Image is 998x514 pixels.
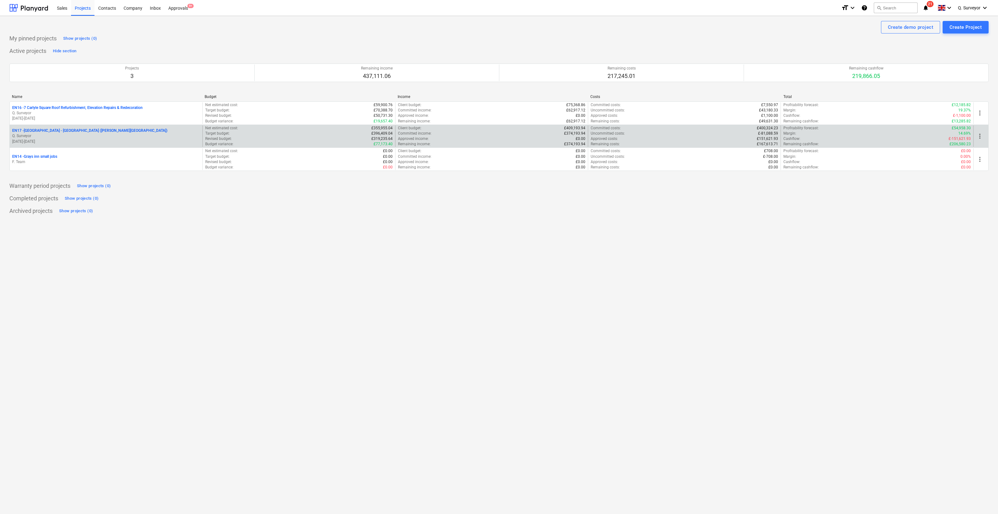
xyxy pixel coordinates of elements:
p: £0.00 [383,165,393,170]
span: more_vert [976,132,984,140]
i: keyboard_arrow_down [945,4,953,12]
div: Show projects (0) [65,195,99,202]
p: £-81,088.59 [758,131,778,136]
i: Knowledge base [861,4,868,12]
p: 19.37% [958,108,971,113]
p: £0.00 [961,159,971,165]
p: Revised budget : [205,113,232,118]
p: Budget variance : [205,165,233,170]
p: Remaining cashflow : [783,141,819,147]
p: Net estimated cost : [205,102,238,108]
p: Cashflow : [783,113,800,118]
p: £77,173.40 [374,141,393,147]
div: Create Project [950,23,982,31]
p: £13,285.82 [952,119,971,124]
p: Target budget : [205,108,230,113]
p: Remaining costs : [591,119,620,124]
p: Budget variance : [205,141,233,147]
p: £167,613.71 [757,141,778,147]
p: Q. Surveyor [12,133,200,139]
p: Remaining costs : [591,165,620,170]
p: Committed income : [398,108,431,113]
i: notifications [923,4,929,12]
p: £-708.00 [763,154,778,159]
button: Search [874,3,918,13]
p: £0.00 [576,136,585,141]
p: [DATE] - [DATE] [12,116,200,121]
i: keyboard_arrow_down [849,4,856,12]
p: Revised budget : [205,136,232,141]
p: Uncommitted costs : [591,108,625,113]
p: £0.00 [383,148,393,154]
p: Cashflow : [783,136,800,141]
div: Income [398,95,585,99]
p: £0.00 [383,159,393,165]
p: £206,580.23 [950,141,971,147]
p: F. Team [12,159,200,165]
div: EN14 -Grays inn small jobsF. Team [12,154,200,165]
div: Show projects (0) [59,208,93,215]
p: My pinned projects [9,35,57,42]
p: £70,388.70 [374,108,393,113]
p: £-151,621.93 [949,136,971,141]
p: Committed costs : [591,148,621,154]
p: Approved income : [398,136,429,141]
p: £54,958.30 [952,126,971,131]
p: £374,193.94 [564,141,585,147]
div: Show projects (0) [63,35,97,42]
p: £0.00 [768,165,778,170]
button: Hide section [51,46,78,56]
p: Committed costs : [591,126,621,131]
p: Remaining cashflow : [783,119,819,124]
p: 217,245.01 [608,72,636,80]
p: £0.00 [961,148,971,154]
p: £355,955.04 [371,126,393,131]
span: Q. Surveyor [958,5,980,10]
p: £75,368.86 [566,102,585,108]
button: Show projects (0) [62,33,99,44]
div: EN17 -[GEOGRAPHIC_DATA] - [GEOGRAPHIC_DATA] ([PERSON_NAME][GEOGRAPHIC_DATA])Q. Surveyor[DATE]-[DATE] [12,128,200,144]
button: Show projects (0) [63,193,100,203]
i: format_size [841,4,849,12]
p: Client budget : [398,148,421,154]
button: Show projects (0) [58,206,94,216]
p: Approved costs : [591,113,618,118]
p: EN17 - [GEOGRAPHIC_DATA] - [GEOGRAPHIC_DATA] ([PERSON_NAME][GEOGRAPHIC_DATA]) [12,128,167,133]
p: Approved costs : [591,136,618,141]
div: EN16 -7 Carlyle Square Roof Refurbishment, Elevation Repairs & RedecorationQ. Surveyor[DATE]-[DATE] [12,105,200,121]
div: Create demo project [888,23,933,31]
i: keyboard_arrow_down [981,4,989,12]
p: £396,409.04 [371,131,393,136]
p: 437,111.06 [361,72,393,80]
p: Client budget : [398,102,421,108]
p: £50,731.30 [374,113,393,118]
p: Committed costs : [591,102,621,108]
p: £1,100.00 [761,113,778,118]
p: Committed income : [398,131,431,136]
div: Name [12,95,200,99]
p: £0.00 [961,165,971,170]
p: Revised budget : [205,159,232,165]
button: Create demo project [881,21,940,33]
p: £0.00 [576,113,585,118]
p: Target budget : [205,131,230,136]
p: Archived projects [9,207,53,215]
p: £0.00 [576,148,585,154]
p: £400,324.23 [757,126,778,131]
p: Remaining cashflow [849,66,883,71]
div: Budget [205,95,392,99]
p: Margin : [783,108,796,113]
p: Active projects [9,47,46,55]
p: Remaining cashflow : [783,165,819,170]
p: Remaining income : [398,119,430,124]
p: Q. Surveyor [12,111,200,116]
span: 9+ [187,4,194,8]
p: Uncommitted costs : [591,154,625,159]
div: Show projects (0) [77,182,111,190]
span: search [877,5,882,10]
p: £0.00 [576,159,585,165]
button: Show projects (0) [75,181,112,191]
p: Completed projects [9,195,58,202]
p: Remaining costs : [591,141,620,147]
p: Margin : [783,154,796,159]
